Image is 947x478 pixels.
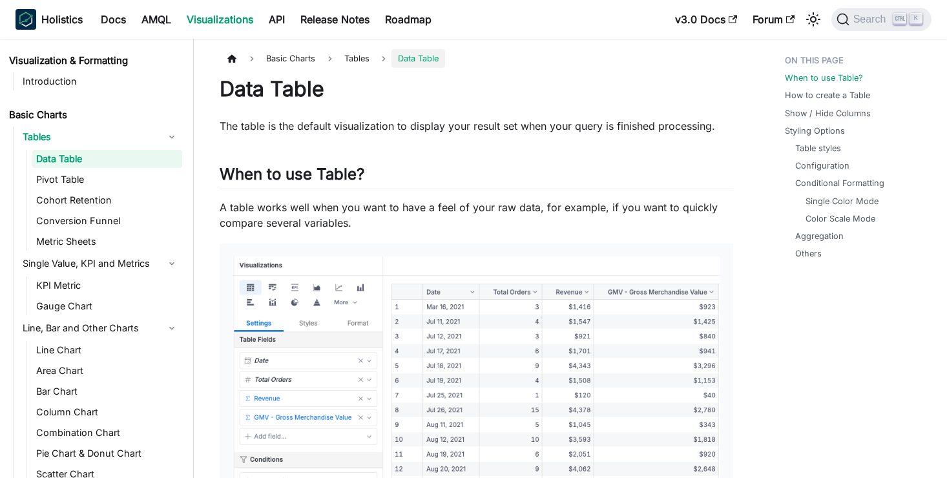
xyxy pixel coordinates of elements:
[806,195,879,207] a: Single Color Mode
[785,125,845,137] a: Styling Options
[795,160,849,172] a: Configuration
[32,171,182,189] a: Pivot Table
[910,13,922,25] kbd: K
[32,444,182,462] a: Pie Chart & Donut Chart
[32,191,182,209] a: Cohort Retention
[32,362,182,380] a: Area Chart
[32,341,182,359] a: Line Chart
[5,106,182,124] a: Basic Charts
[803,9,824,30] button: Switch between dark and light mode (currently light mode)
[220,165,733,189] h2: When to use Table?
[16,9,36,30] img: Holistics
[831,8,931,31] button: Search (Ctrl+K)
[795,142,841,154] a: Table styles
[338,49,376,68] span: Tables
[41,12,83,27] b: Holistics
[391,49,445,68] span: Data Table
[179,9,261,30] a: Visualizations
[16,9,83,30] a: HolisticsHolistics
[32,150,182,168] a: Data Table
[806,213,875,225] a: Color Scale Mode
[32,403,182,421] a: Column Chart
[849,14,894,25] span: Search
[220,76,733,102] h1: Data Table
[377,9,439,30] a: Roadmap
[32,212,182,230] a: Conversion Funnel
[745,9,802,30] a: Forum
[32,276,182,295] a: KPI Metric
[19,318,182,338] a: Line, Bar and Other Charts
[795,230,844,242] a: Aggregation
[19,72,182,90] a: Introduction
[220,49,733,68] nav: Breadcrumbs
[32,424,182,442] a: Combination Chart
[93,9,134,30] a: Docs
[32,382,182,400] a: Bar Chart
[32,233,182,251] a: Metric Sheets
[19,127,182,147] a: Tables
[785,107,871,119] a: Show / Hide Columns
[32,297,182,315] a: Gauge Chart
[220,200,733,231] p: A table works well when you want to have a feel of your raw data, for example, if you want to qui...
[293,9,377,30] a: Release Notes
[795,247,822,260] a: Others
[220,118,733,134] p: The table is the default visualization to display your result set when your query is finished pro...
[785,89,870,101] a: How to create a Table
[667,9,745,30] a: v3.0 Docs
[785,72,863,84] a: When to use Table?
[134,9,179,30] a: AMQL
[220,49,244,68] a: Home page
[5,52,182,70] a: Visualization & Formatting
[795,177,884,189] a: Conditional Formatting
[261,9,293,30] a: API
[260,49,322,68] span: Basic Charts
[19,253,182,274] a: Single Value, KPI and Metrics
